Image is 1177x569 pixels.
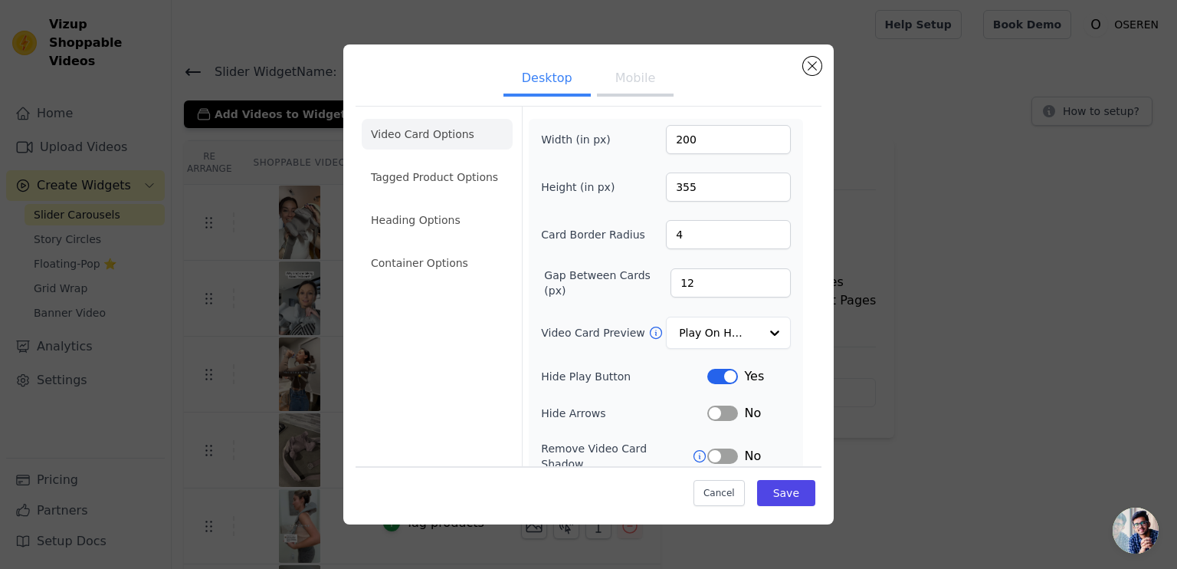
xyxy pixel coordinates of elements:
[541,132,625,147] label: Width (in px)
[362,162,513,192] li: Tagged Product Options
[693,480,745,506] button: Cancel
[757,480,815,506] button: Save
[744,404,761,423] span: No
[541,179,625,195] label: Height (in px)
[541,325,648,340] label: Video Card Preview
[362,119,513,150] li: Video Card Options
[541,227,645,242] label: Card Border Radius
[1113,508,1159,554] div: Open chat
[541,441,692,472] label: Remove Video Card Shadow
[362,205,513,235] li: Heading Options
[503,63,591,97] button: Desktop
[744,447,761,465] span: No
[803,57,821,75] button: Close modal
[544,268,670,298] label: Gap Between Cards (px)
[362,248,513,278] li: Container Options
[744,367,764,386] span: Yes
[541,406,707,421] label: Hide Arrows
[597,63,674,97] button: Mobile
[541,369,707,384] label: Hide Play Button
